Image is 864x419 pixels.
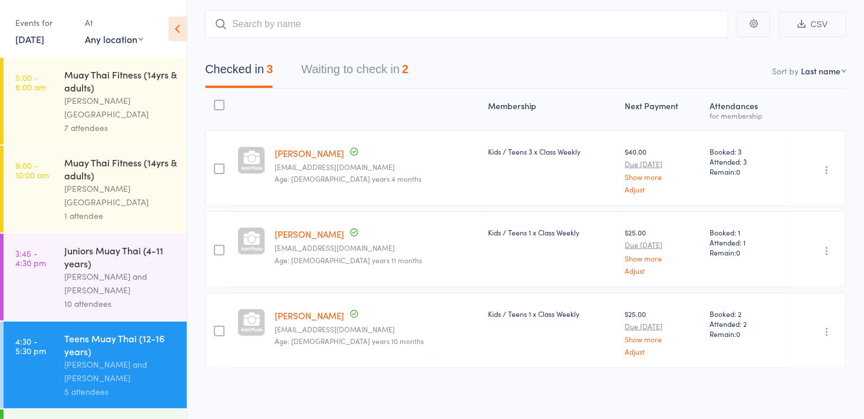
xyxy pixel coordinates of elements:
a: Adjust [625,267,701,274]
div: 7 attendees [64,121,177,135]
div: Next Payment [621,94,705,125]
div: 1 attendee [64,209,177,222]
a: Adjust [625,185,701,193]
a: Show more [625,173,701,181]
span: Booked: 1 [710,227,784,237]
span: Remain: [710,247,784,257]
div: Events for [15,13,73,32]
div: Juniors Muay Thai (4-11 years) [64,244,177,270]
div: $40.00 [625,146,701,193]
a: [PERSON_NAME] [275,147,344,159]
div: 5 attendees [64,385,177,398]
div: [PERSON_NAME][GEOGRAPHIC_DATA] [64,182,177,209]
input: Search by name [205,11,728,38]
span: Remain: [710,166,784,176]
div: Kids / Teens 3 x Class Weekly [488,146,616,156]
button: CSV [779,12,846,37]
span: Age: [DEMOGRAPHIC_DATA] years 11 months [275,255,422,265]
time: 3:45 - 4:30 pm [15,248,46,267]
div: 10 attendees [64,297,177,310]
span: 0 [737,166,741,176]
a: [PERSON_NAME] [275,228,344,240]
a: Show more [625,254,701,262]
div: Kids / Teens 1 x Class Weekly [488,227,616,237]
span: Age: [DEMOGRAPHIC_DATA] years 4 months [275,174,421,184]
div: for membership [710,112,784,119]
a: 3:45 -4:30 pmJuniors Muay Thai (4-11 years)[PERSON_NAME] and [PERSON_NAME]10 attendees [4,234,187,320]
div: Membership [483,94,621,125]
span: Attended: 2 [710,319,784,329]
div: Kids / Teens 1 x Class Weekly [488,309,616,319]
small: Oskiroo53@gmail.com [275,325,479,333]
small: Due [DATE] [625,160,701,168]
a: [PERSON_NAME] [275,309,344,322]
div: At [85,13,143,32]
div: [PERSON_NAME] and [PERSON_NAME] [64,270,177,297]
span: Remain: [710,329,784,339]
a: 4:30 -5:30 pmTeens Muay Thai (12-16 years)[PERSON_NAME] and [PERSON_NAME]5 attendees [4,322,187,408]
div: $25.00 [625,309,701,355]
a: 9:00 -10:00 amMuay Thai Fitness (14yrs & adults)[PERSON_NAME][GEOGRAPHIC_DATA]1 attendee [4,146,187,233]
button: Waiting to check in2 [301,57,408,88]
div: Last name [801,65,840,77]
div: Teens Muay Thai (12-16 years) [64,332,177,358]
a: [DATE] [15,32,44,45]
div: Any location [85,32,143,45]
div: Atten­dances [705,94,789,125]
span: Attended: 1 [710,237,784,247]
div: [PERSON_NAME] and [PERSON_NAME] [64,358,177,385]
div: [PERSON_NAME][GEOGRAPHIC_DATA] [64,94,177,121]
span: Booked: 3 [710,146,784,156]
a: Show more [625,335,701,343]
span: 0 [737,247,741,257]
div: Muay Thai Fitness (14yrs & adults) [64,68,177,94]
div: 3 [266,63,273,76]
a: 5:00 -6:00 amMuay Thai Fitness (14yrs & adults)[PERSON_NAME][GEOGRAPHIC_DATA]7 attendees [4,58,187,145]
span: 0 [737,329,741,339]
span: Attended: 3 [710,156,784,166]
small: jshaw3886@gmail.com [275,244,479,252]
small: Due [DATE] [625,322,701,330]
span: Age: [DEMOGRAPHIC_DATA] years 10 months [275,336,424,346]
time: 4:30 - 5:30 pm [15,336,46,355]
span: Booked: 2 [710,309,784,319]
small: Kimekert@hotmail.com [275,163,479,171]
time: 5:00 - 6:00 am [15,73,46,91]
div: 2 [402,63,408,76]
label: Sort by [772,65,799,77]
small: Due [DATE] [625,241,701,249]
div: $25.00 [625,227,701,274]
button: Checked in3 [205,57,273,88]
a: Adjust [625,348,701,355]
time: 9:00 - 10:00 am [15,161,49,179]
div: Muay Thai Fitness (14yrs & adults) [64,156,177,182]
